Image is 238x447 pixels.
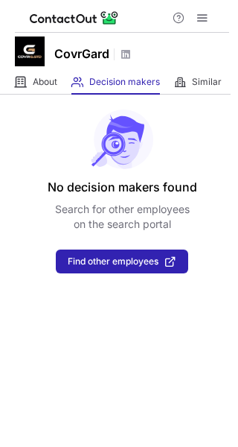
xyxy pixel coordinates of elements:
[68,256,158,267] span: Find other employees
[30,9,119,27] img: ContactOut v5.3.10
[56,250,188,273] button: Find other employees
[33,76,57,88] span: About
[89,76,160,88] span: Decision makers
[15,37,45,66] img: s_4ea01257b9e597871fc1f8e57d9844
[55,202,190,232] p: Search for other employees on the search portal
[192,76,222,88] span: Similar
[90,110,154,169] img: No leads found
[48,178,197,196] header: No decision makers found
[54,45,109,63] h1: CovrGard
